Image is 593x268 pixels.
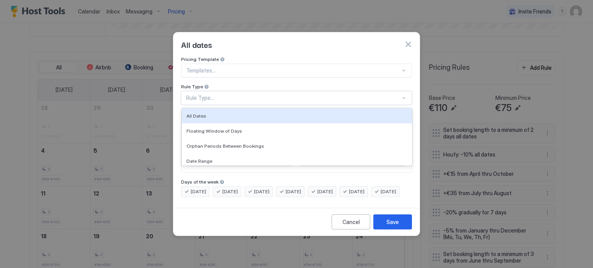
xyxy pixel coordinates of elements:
[181,179,219,185] span: Days of the week
[181,84,203,89] span: Rule Type
[186,113,206,119] span: All Dates
[286,188,301,195] span: [DATE]
[386,218,399,226] div: Save
[381,188,396,195] span: [DATE]
[349,188,364,195] span: [DATE]
[332,214,370,229] button: Cancel
[186,128,242,134] span: Floating Window of Days
[186,94,400,101] div: Rule Type...
[186,158,212,164] span: Date Range
[342,218,360,226] div: Cancel
[191,188,206,195] span: [DATE]
[222,188,238,195] span: [DATE]
[181,39,212,50] span: All dates
[254,188,269,195] span: [DATE]
[373,214,412,229] button: Save
[181,56,219,62] span: Pricing Template
[186,143,264,149] span: Orphan Periods Between Bookings
[317,188,333,195] span: [DATE]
